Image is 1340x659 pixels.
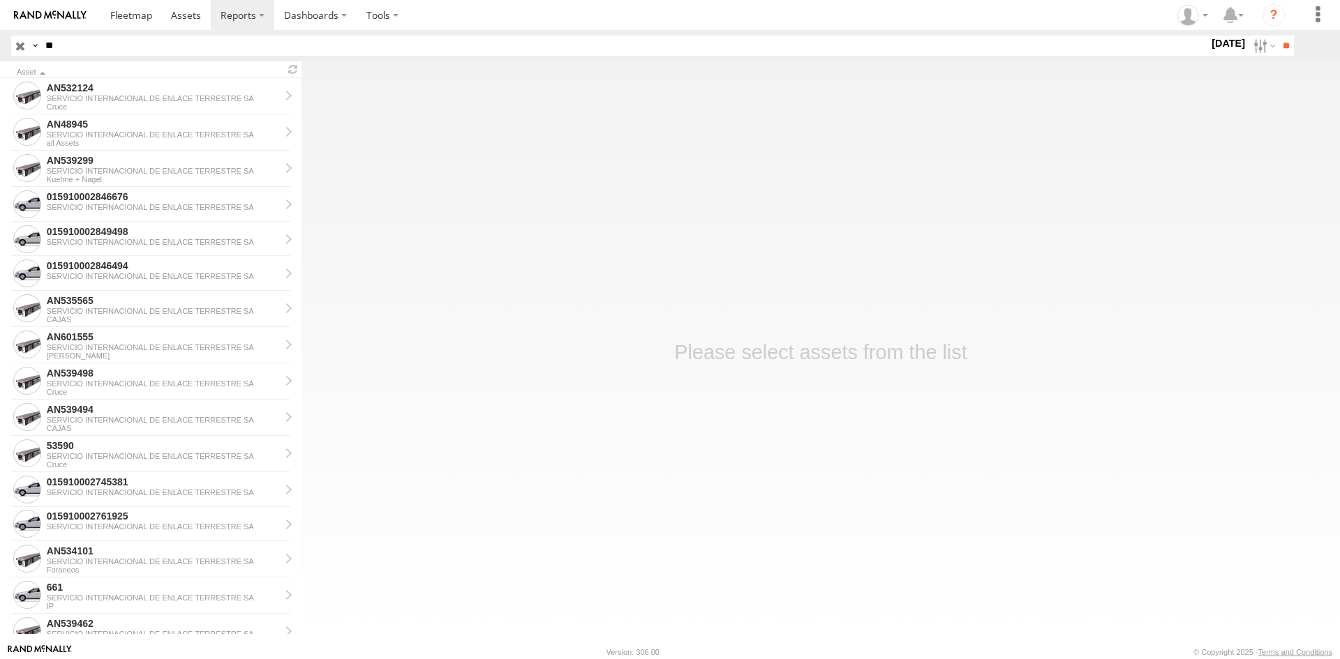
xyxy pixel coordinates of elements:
[47,557,280,566] div: SERVICIO INTERNACIONAL DE ENLACE TERRESTRE SA
[47,139,280,147] div: all Assets
[47,238,280,246] div: SERVICIO INTERNACIONAL DE ENLACE TERRESTRE SA
[8,645,72,659] a: Visit our Website
[47,522,280,531] div: SERVICIO INTERNACIONAL DE ENLACE TERRESTRE SA
[29,36,40,56] label: Search Query
[47,225,280,238] div: 015910002849498 - View Asset History
[47,488,280,497] div: SERVICIO INTERNACIONAL DE ENLACE TERRESTRE SA
[47,118,280,130] div: AN48945 - View Asset History
[1248,36,1278,56] label: Search Filter Options
[1258,648,1332,656] a: Terms and Conditions
[47,190,280,203] div: 015910002846676 - View Asset History
[47,94,280,103] div: SERVICIO INTERNACIONAL DE ENLACE TERRESTRE SA
[47,617,280,630] div: AN539462 - View Asset History
[285,63,301,76] span: Refresh
[47,351,280,360] div: [PERSON_NAME]
[47,294,280,307] div: AN535565 - View Asset History
[47,452,280,460] div: SERVICIO INTERNACIONAL DE ENLACE TERRESTRE SA
[606,648,660,656] div: Version: 306.00
[47,203,280,211] div: SERVICIO INTERNACIONAL DE ENLACE TERRESTRE SA
[47,315,280,324] div: CAJAS
[47,130,280,139] div: SERVICIO INTERNACIONAL DE ENLACE TERRESTRE SA
[47,154,280,167] div: AN539299 - View Asset History
[1263,4,1285,26] i: ?
[47,460,280,469] div: Cruce
[47,82,280,94] div: AN532124 - View Asset History
[47,175,280,183] div: Kuehne + Nagel
[47,403,280,416] div: AN539494 - View Asset History
[47,343,280,351] div: SERVICIO INTERNACIONAL DE ENLACE TERRESTRE SA
[47,566,280,574] div: Foraneos
[47,510,280,522] div: 015910002761925 - View Asset History
[47,439,280,452] div: 53590 - View Asset History
[1193,648,1332,656] div: © Copyright 2025 -
[47,476,280,488] div: 015910002745381 - View Asset History
[47,630,280,638] div: SERVICIO INTERNACIONAL DE ENLACE TERRESTRE SA
[14,10,87,20] img: rand-logo.svg
[47,416,280,424] div: SERVICIO INTERNACIONAL DE ENLACE TERRESTRE SA
[47,331,280,343] div: AN601555 - View Asset History
[47,602,280,610] div: IP
[47,272,280,280] div: SERVICIO INTERNACIONAL DE ENLACE TERRESTRE SA
[47,167,280,175] div: SERVICIO INTERNACIONAL DE ENLACE TERRESTRE SA
[47,379,280,388] div: SERVICIO INTERNACIONAL DE ENLACE TERRESTRE SA
[47,545,280,557] div: AN534101 - View Asset History
[47,581,280,593] div: 661 - View Asset History
[17,69,279,76] div: Click to Sort
[47,593,280,602] div: SERVICIO INTERNACIONAL DE ENLACE TERRESTRE SA
[47,388,280,396] div: Cruce
[47,367,280,379] div: AN539498 - View Asset History
[47,103,280,111] div: Cruce
[47,424,280,432] div: CAJAS
[47,259,280,272] div: 015910002846494 - View Asset History
[1172,5,1213,26] div: DAVID ARRIETA
[47,307,280,315] div: SERVICIO INTERNACIONAL DE ENLACE TERRESTRE SA
[1209,36,1248,51] label: [DATE]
